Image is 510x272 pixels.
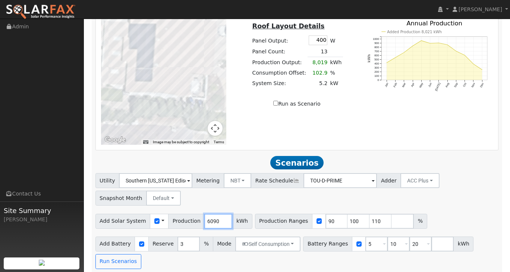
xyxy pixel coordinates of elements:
[374,50,379,53] text: 700
[393,82,398,88] text: Feb
[103,135,127,145] img: Google
[374,58,379,61] text: 500
[374,74,379,78] text: 100
[421,40,422,41] circle: onclick=""
[252,22,325,30] u: Roof Layout Details
[412,46,413,47] circle: onclick=""
[374,46,379,49] text: 800
[479,82,485,88] text: Dec
[103,135,127,145] a: Open this area in Google Maps (opens a new window)
[373,37,379,41] text: 1000
[453,237,473,251] span: kWh
[413,214,427,229] span: %
[232,214,252,229] span: kWh
[213,237,236,251] span: Mode
[199,237,213,251] span: %
[374,66,379,69] text: 300
[410,82,415,88] text: Apr
[192,173,224,188] span: Metering
[6,4,76,20] img: SolarFax
[308,68,329,78] td: 102.9
[214,140,224,144] a: Terms (opens in new tab)
[4,216,80,223] div: [PERSON_NAME]
[367,54,371,63] text: kWh
[251,57,308,68] td: Production Output:
[303,237,352,251] span: Battery Ranges
[95,254,141,269] button: Run Scenarios
[251,173,304,188] span: Rate Schedule
[384,82,389,88] text: Jan
[329,57,343,68] td: kWh
[329,68,343,78] td: %
[438,43,439,44] circle: onclick=""
[39,260,45,266] img: retrieve
[377,78,379,82] text: 0
[273,100,320,108] label: Run as Scenario
[329,34,343,46] td: W
[208,121,223,136] button: Map camera controls
[329,78,343,89] td: kW
[445,82,450,88] text: Aug
[419,82,424,88] text: May
[462,82,467,88] text: Oct
[374,54,379,57] text: 600
[473,63,474,65] circle: onclick=""
[251,46,308,57] td: Panel Count:
[235,237,300,251] button: Self Consumption
[255,214,312,229] span: Production Ranges
[453,82,459,88] text: Sep
[471,82,476,88] text: Nov
[143,140,148,145] button: Keyboard shortcuts
[402,82,407,88] text: Mar
[400,173,440,188] button: ACC Plus
[406,20,462,27] text: Annual Production
[95,173,120,188] span: Utility
[403,52,404,53] circle: onclick=""
[303,173,377,188] input: Select a Rate Schedule
[153,140,209,144] span: Image may be subject to copyright
[386,62,387,63] circle: onclick=""
[95,191,147,206] span: Snapshot Month
[4,206,80,216] span: Site Summary
[251,68,308,78] td: Consumption Offset:
[377,173,401,188] span: Adder
[374,70,379,74] text: 200
[456,51,457,52] circle: onclick=""
[119,173,192,188] input: Select a Utility
[464,55,465,56] circle: onclick=""
[482,69,483,71] circle: onclick=""
[459,6,502,12] span: [PERSON_NAME]
[270,156,324,169] span: Scenarios
[308,57,329,68] td: 8,019
[434,82,441,92] text: [DATE]
[148,237,178,251] span: Reserve
[428,82,432,88] text: Jun
[387,30,442,34] text: Added Production 8,021 kWh
[95,214,151,229] span: Add Solar System
[447,44,448,46] circle: onclick=""
[273,101,278,106] input: Run as Scenario
[146,191,181,206] button: Default
[429,43,431,44] circle: onclick=""
[374,41,379,45] text: 900
[374,62,379,65] text: 400
[224,173,252,188] button: NBT
[308,78,329,89] td: 5.2
[251,78,308,89] td: System Size:
[308,46,329,57] td: 13
[395,57,396,58] circle: onclick=""
[251,34,308,46] td: Panel Output:
[168,214,205,229] span: Production
[95,237,135,251] span: Add Battery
